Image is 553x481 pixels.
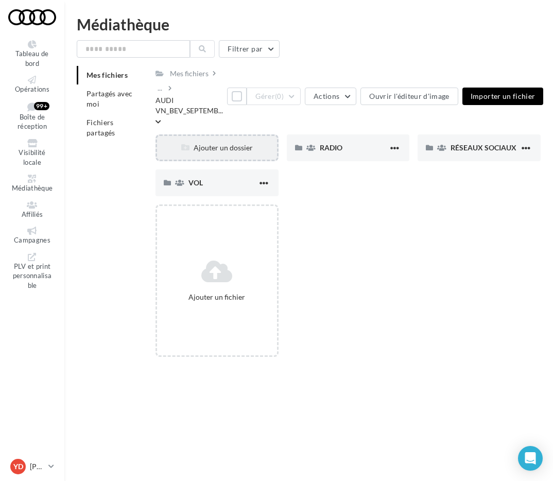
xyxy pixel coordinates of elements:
[275,92,284,100] span: (0)
[247,88,301,105] button: Gérer(0)
[157,143,277,153] div: Ajouter un dossier
[161,292,273,302] div: Ajouter un fichier
[8,173,56,195] a: Médiathèque
[8,225,56,247] a: Campagnes
[518,446,543,471] div: Open Intercom Messenger
[34,102,49,110] div: 99+
[22,210,43,218] span: Affiliés
[451,143,516,152] span: RÉSEAUX SOCIAUX
[188,178,203,187] span: VOL
[8,457,56,476] a: YD [PERSON_NAME]
[15,85,49,93] span: Opérations
[12,184,53,192] span: Médiathèque
[155,81,164,95] div: ...
[18,113,47,131] span: Boîte de réception
[77,16,541,32] div: Médiathèque
[87,71,128,79] span: Mes fichiers
[8,199,56,221] a: Affiliés
[8,74,56,96] a: Opérations
[360,88,458,105] button: Ouvrir l'éditeur d'image
[314,92,339,100] span: Actions
[155,95,223,116] span: AUDI VN_BEV_SEPTEMB...
[13,461,23,472] span: YD
[15,49,48,67] span: Tableau de bord
[87,89,133,108] span: Partagés avec moi
[87,118,115,137] span: Fichiers partagés
[170,68,209,79] div: Mes fichiers
[462,88,544,105] button: Importer un fichier
[14,236,50,244] span: Campagnes
[219,40,280,58] button: Filtrer par
[471,92,535,100] span: Importer un fichier
[320,143,342,152] span: RADIO
[8,251,56,292] a: PLV et print personnalisable
[8,100,56,133] a: Boîte de réception 99+
[19,148,45,166] span: Visibilité locale
[8,38,56,70] a: Tableau de bord
[305,88,356,105] button: Actions
[13,262,52,289] span: PLV et print personnalisable
[8,137,56,168] a: Visibilité locale
[30,461,44,472] p: [PERSON_NAME]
